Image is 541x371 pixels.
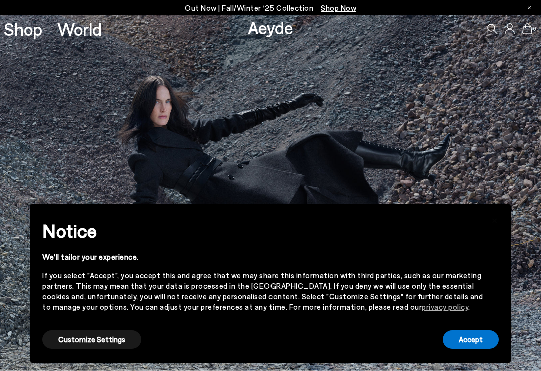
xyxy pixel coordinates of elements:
[522,23,532,34] a: 0
[248,17,293,38] a: Aeyde
[4,20,42,38] a: Shop
[42,270,483,312] div: If you select "Accept", you accept this and agree that we may share this information with third p...
[57,20,102,38] a: World
[443,330,499,349] button: Accept
[42,252,483,262] div: We'll tailor your experience.
[532,26,537,32] span: 0
[42,218,483,244] h2: Notice
[483,207,507,231] button: Close this notice
[321,3,356,12] span: Navigate to /collections/new-in
[491,212,498,226] span: ×
[42,330,141,349] button: Customize Settings
[185,2,356,14] p: Out Now | Fall/Winter ‘25 Collection
[422,302,468,311] a: privacy policy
